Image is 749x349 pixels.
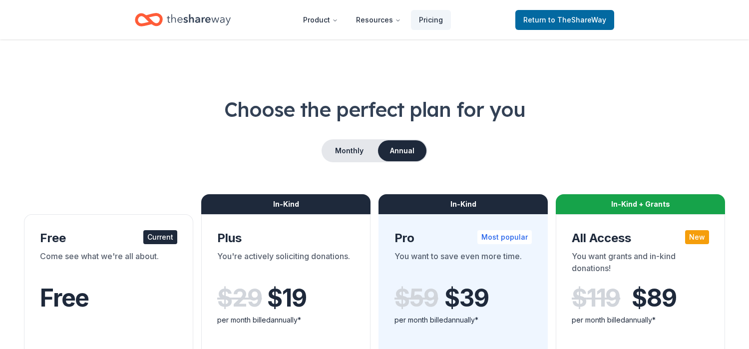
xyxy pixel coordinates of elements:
[40,250,177,278] div: Come see what we're all about.
[135,8,231,31] a: Home
[572,314,709,326] div: per month billed annually*
[685,230,709,244] div: New
[267,284,306,312] span: $ 19
[378,140,426,161] button: Annual
[378,194,548,214] div: In-Kind
[572,250,709,278] div: You want grants and in-kind donations!
[295,8,451,31] nav: Main
[217,250,355,278] div: You're actively soliciting donations.
[548,15,606,24] span: to TheShareWay
[24,95,725,123] h1: Choose the perfect plan for you
[295,10,346,30] button: Product
[394,230,532,246] div: Pro
[556,194,725,214] div: In-Kind + Grants
[348,10,409,30] button: Resources
[523,14,606,26] span: Return
[217,230,355,246] div: Plus
[632,284,676,312] span: $ 89
[201,194,371,214] div: In-Kind
[394,250,532,278] div: You want to save even more time.
[572,230,709,246] div: All Access
[515,10,614,30] a: Returnto TheShareWay
[477,230,532,244] div: Most popular
[323,140,376,161] button: Monthly
[143,230,177,244] div: Current
[40,283,89,313] span: Free
[217,314,355,326] div: per month billed annually*
[444,284,488,312] span: $ 39
[394,314,532,326] div: per month billed annually*
[40,230,177,246] div: Free
[411,10,451,30] a: Pricing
